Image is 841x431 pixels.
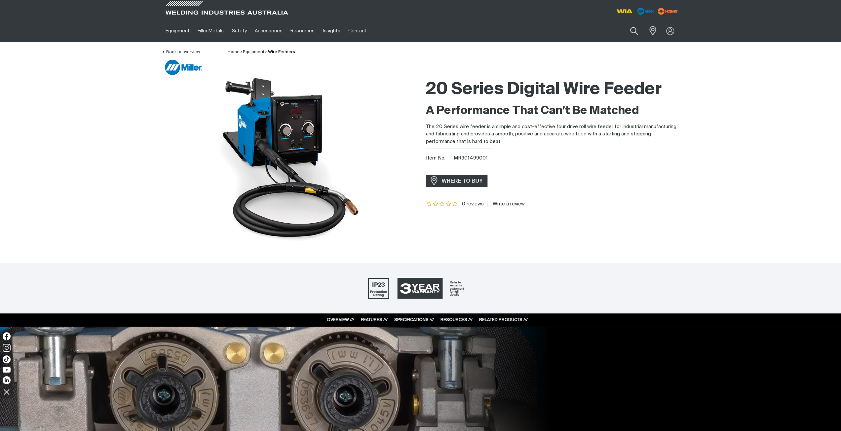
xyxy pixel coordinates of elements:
span: Item No. [426,155,453,162]
a: Home [228,50,240,54]
img: IP23 Protection Rating [368,278,389,299]
a: Wire Feeders [268,50,295,54]
img: Facebook [3,332,11,340]
a: 3 Year Warranty [392,275,473,302]
h2: A Performance That Can’t Be Matched [426,104,680,118]
a: SPECIFICATIONS /// [394,318,434,322]
span: Rating: {0} [426,202,458,206]
p: The 20 Series wire feeder is a simple and cost-effective four drive roll wire feeder for industri... [426,123,680,146]
img: TikTok [3,355,11,363]
nav: Breadcrumb [228,49,295,55]
img: Instagram [3,344,11,352]
a: Filler Metals [194,19,228,42]
a: WHERE TO BUY [426,175,488,187]
input: Product name or item number... [614,23,645,39]
a: RESOURCES /// [440,318,473,322]
a: Accessories [251,19,287,42]
a: FEATURES /// [361,318,388,322]
span: MR301499001 [454,156,488,161]
a: Equipment [243,50,264,54]
a: RELATED PRODUCTS /// [479,318,528,322]
a: Equipment [162,19,194,42]
img: miller [656,6,680,16]
a: Write a review [487,201,525,207]
nav: Main [162,19,550,42]
a: Safety [228,19,250,42]
a: Insights [319,19,344,42]
span: 0 reviews [462,201,483,206]
a: Back to overview [162,50,200,54]
h1: 20 Series Digital Wire Feeder [426,79,680,100]
button: Search products [623,23,645,39]
img: YouTube [3,367,11,373]
img: hide socials [1,386,12,397]
img: 20 Series Digital [206,76,371,241]
a: Resources [287,19,319,42]
a: Contact [344,19,370,42]
img: LinkedIn [3,376,11,384]
span: WHERE TO BUY [438,176,487,186]
img: Miller [165,60,202,75]
a: OVERVIEW /// [327,318,354,322]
